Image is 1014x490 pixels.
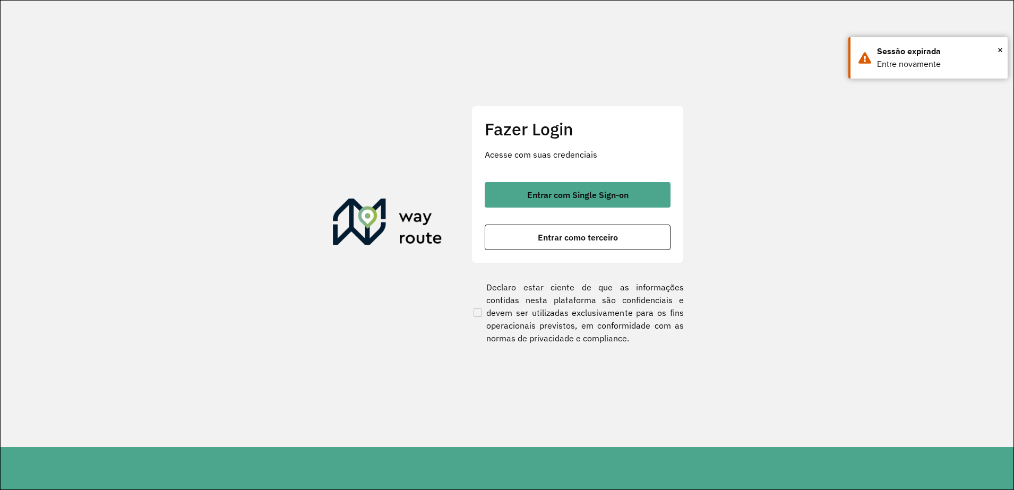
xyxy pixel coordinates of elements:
h2: Fazer Login [485,119,671,139]
button: button [485,182,671,208]
span: Entrar com Single Sign-on [527,191,629,199]
label: Declaro estar ciente de que as informações contidas nesta plataforma são confidenciais e devem se... [471,281,684,345]
span: Entrar como terceiro [538,233,618,242]
button: button [485,225,671,250]
span: × [998,42,1003,58]
div: Sessão expirada [877,45,1000,58]
div: Entre novamente [877,58,1000,71]
button: Close [998,42,1003,58]
img: Roteirizador AmbevTech [333,199,442,250]
p: Acesse com suas credenciais [485,148,671,161]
